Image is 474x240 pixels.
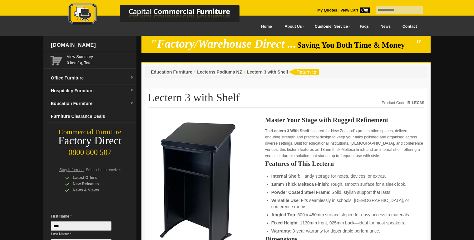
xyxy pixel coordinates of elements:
[51,231,121,237] span: Last Name *
[65,187,124,193] div: News & Views
[51,221,111,231] input: First Name *
[86,168,121,172] span: Subscribe to receive:
[197,70,242,74] a: Lecterns Podiums NZ
[65,181,124,187] div: New Releases
[51,213,121,219] span: First Name *
[382,100,424,106] div: Product Code:
[415,37,422,50] em: "
[265,117,424,123] h2: Master Your Stage with Rugged Refinement
[271,174,299,179] strong: Internal Shelf
[297,41,414,49] span: Saving You Both Time & Money
[308,20,354,34] a: Customer Service
[51,3,270,26] img: Capital Commercial Furniture Logo
[288,69,319,75] img: return to
[271,190,329,195] strong: Powder Coated Steel Frame
[340,8,370,12] strong: View Cart
[43,145,136,157] div: 0800 800 507
[271,228,290,233] strong: Warranty
[148,92,424,108] h1: Lectern 3 with Shelf
[339,8,370,12] a: View Cart0
[375,20,397,34] a: News
[317,8,337,12] a: My Quotes
[271,197,418,210] li: : Fits seamlessly in schools, [DEMOGRAPHIC_DATA], or conference rooms.
[59,168,84,172] span: Stay Informed
[265,128,424,159] p: The , tailored for New Zealand’s presentation spaces, delivers enduring strength and practical de...
[265,161,424,167] h2: Features of This Lectern
[67,54,134,60] a: View Summary
[43,137,136,145] div: Factory Direct
[271,173,418,179] li: : Handy storage for notes, devices, or extras.
[48,110,136,123] a: Furniture Clearance Deals
[48,97,136,110] a: Education Furnituredropdown
[354,20,375,34] a: Faqs
[65,175,124,181] div: Latest Offers
[271,220,298,225] strong: Fixed Height
[244,69,245,75] li: ›
[271,212,295,217] strong: Angled Top
[247,70,288,74] a: Lectern 3 with Shelf
[278,20,308,34] a: About Us
[130,101,134,105] img: dropdown
[151,70,192,74] a: Education Furniture
[48,84,136,97] a: Hospitality Furnituredropdown
[48,36,136,55] div: [DOMAIN_NAME]
[271,212,418,218] li: : 600 x 450mm surface sloped for easy access to materials.
[272,129,309,133] strong: Lectern 3 With Shelf
[271,189,418,195] li: : Solid, stylish support that lasts.
[271,181,418,187] li: : Tough, smooth surface for a sleek look.
[271,182,328,187] strong: 18mm Thick Melteca Finish
[67,54,134,65] span: 0 item(s), Total:
[271,198,299,203] strong: Versatile Use
[48,72,136,84] a: Office Furnituredropdown
[397,20,423,34] a: Contact
[194,69,195,75] li: ›
[271,220,418,226] li: : 1130mm front, 925mm back—ideal for most speakers.
[130,89,134,92] img: dropdown
[360,7,370,13] span: 0
[151,37,296,50] em: "Factory/Warehouse Direct ...
[51,3,270,28] a: Capital Commercial Furniture Logo
[271,228,418,234] li: : 3-year warranty for dependable performance.
[43,128,136,137] div: Commercial Furniture
[407,101,424,105] strong: IR-LEC3S
[130,76,134,79] img: dropdown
